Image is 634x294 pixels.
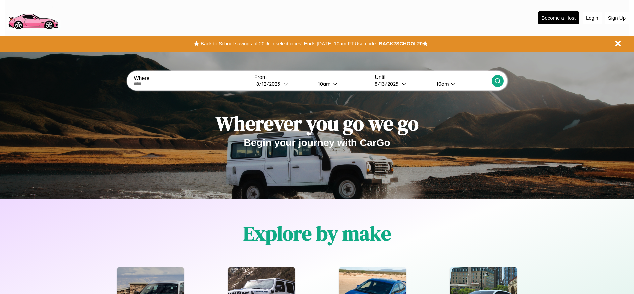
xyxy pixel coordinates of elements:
div: 10am [433,81,451,87]
button: 10am [313,80,371,87]
h1: Explore by make [243,220,391,247]
label: Until [375,74,491,80]
label: Where [134,75,250,81]
div: 8 / 13 / 2025 [375,81,402,87]
div: 8 / 12 / 2025 [256,81,283,87]
button: Become a Host [538,11,579,24]
button: Login [583,12,602,24]
div: 10am [315,81,332,87]
button: 8/12/2025 [254,80,313,87]
button: 10am [431,80,491,87]
b: BACK2SCHOOL20 [379,41,423,46]
button: Back to School savings of 20% in select cities! Ends [DATE] 10am PT.Use code: [199,39,379,48]
img: logo [5,3,61,31]
button: Sign Up [605,12,629,24]
label: From [254,74,371,80]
